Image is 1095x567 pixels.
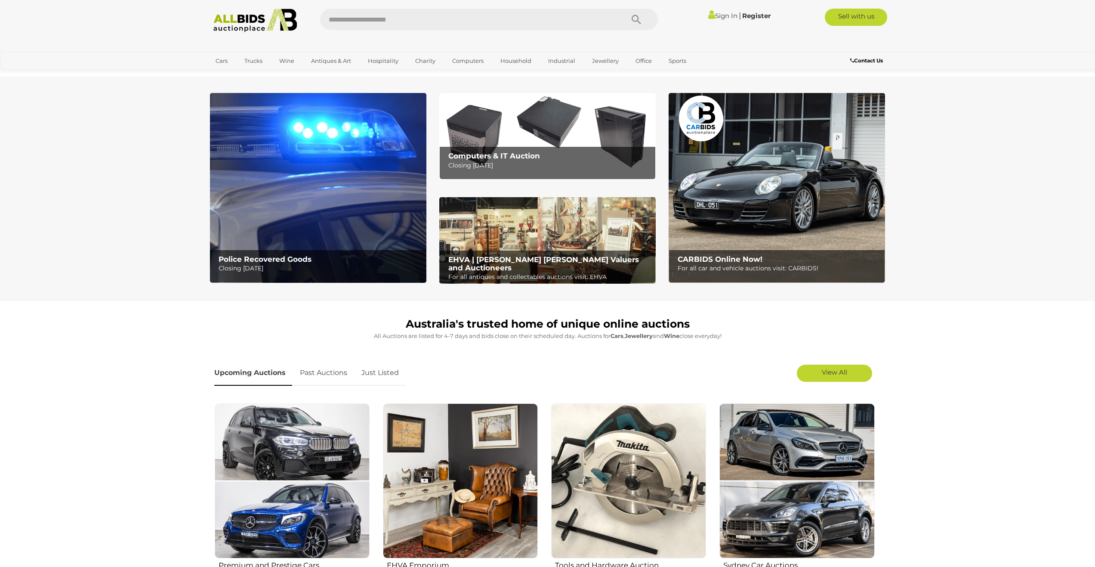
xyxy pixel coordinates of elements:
img: Premium and Prestige Cars [215,403,370,558]
p: All Auctions are listed for 4-7 days and bids close on their scheduled day. Auctions for , and cl... [214,331,881,341]
a: Wine [274,54,300,68]
h1: Australia's trusted home of unique online auctions [214,318,881,330]
strong: Wine [664,332,679,339]
img: CARBIDS Online Now! [669,93,885,283]
img: Tools and Hardware Auction [551,403,706,558]
b: EHVA | [PERSON_NAME] [PERSON_NAME] Valuers and Auctioneers [448,255,639,272]
a: Register [742,12,771,20]
a: Household [495,54,537,68]
img: Computers & IT Auction [439,93,656,180]
a: Police Recovered Goods Police Recovered Goods Closing [DATE] [210,93,426,283]
a: Sports [663,54,692,68]
img: Sydney Car Auctions [719,403,874,558]
strong: Cars [611,332,623,339]
a: Charity [410,54,441,68]
span: | [739,11,741,20]
p: Closing [DATE] [219,263,421,274]
a: Sign In [708,12,737,20]
a: Sell with us [825,9,887,26]
img: EHVA | Evans Hastings Valuers and Auctioneers [439,197,656,284]
p: Closing [DATE] [448,160,651,171]
button: Search [615,9,658,30]
a: Upcoming Auctions [214,360,292,386]
a: Computers & IT Auction Computers & IT Auction Closing [DATE] [439,93,656,180]
a: Hospitality [362,54,404,68]
a: EHVA | Evans Hastings Valuers and Auctioneers EHVA | [PERSON_NAME] [PERSON_NAME] Valuers and Auct... [439,197,656,284]
a: Computers [447,54,489,68]
a: Office [630,54,657,68]
p: For all antiques and collectables auctions visit: EHVA [448,272,651,282]
b: Computers & IT Auction [448,152,540,160]
a: Just Listed [355,360,405,386]
a: Past Auctions [293,360,354,386]
b: CARBIDS Online Now! [678,255,762,263]
a: Trucks [239,54,268,68]
a: Jewellery [586,54,624,68]
b: Contact Us [850,57,883,64]
a: Cars [210,54,233,68]
span: View All [822,368,847,376]
a: Antiques & Art [305,54,357,68]
a: View All [797,365,872,382]
strong: Jewellery [625,332,653,339]
a: Industrial [543,54,581,68]
a: [GEOGRAPHIC_DATA] [210,68,282,82]
img: Allbids.com.au [209,9,302,32]
a: Contact Us [850,56,885,65]
a: CARBIDS Online Now! CARBIDS Online Now! For all car and vehicle auctions visit: CARBIDS! [669,93,885,283]
img: Police Recovered Goods [210,93,426,283]
p: For all car and vehicle auctions visit: CARBIDS! [678,263,880,274]
img: EHVA Emporium [383,403,538,558]
b: Police Recovered Goods [219,255,312,263]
